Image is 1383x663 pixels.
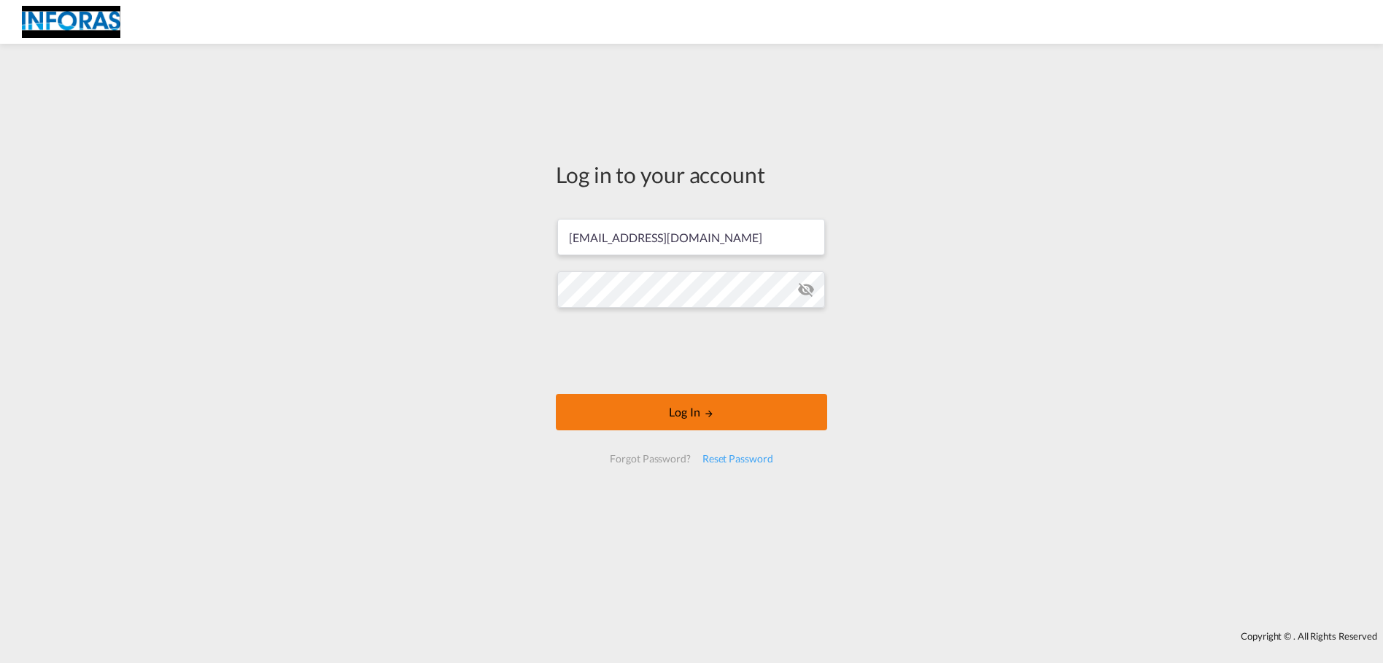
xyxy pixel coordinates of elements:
[797,281,815,298] md-icon: icon-eye-off
[22,6,120,39] img: eff75c7098ee11eeb65dd1c63e392380.jpg
[556,394,827,430] button: LOGIN
[581,322,802,379] iframe: reCAPTCHA
[697,446,779,472] div: Reset Password
[604,446,696,472] div: Forgot Password?
[557,219,825,255] input: Enter email/phone number
[556,159,827,190] div: Log in to your account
